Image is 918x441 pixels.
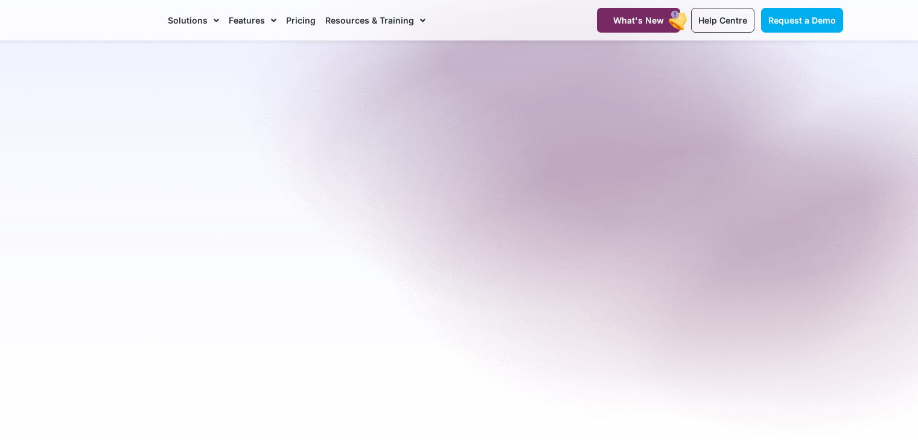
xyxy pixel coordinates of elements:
span: Request a Demo [768,15,836,25]
img: CareMaster Logo [74,11,156,30]
a: Help Centre [691,8,754,33]
span: Help Centre [698,15,747,25]
a: What's New [597,8,680,33]
span: What's New [613,15,664,25]
a: Request a Demo [761,8,843,33]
